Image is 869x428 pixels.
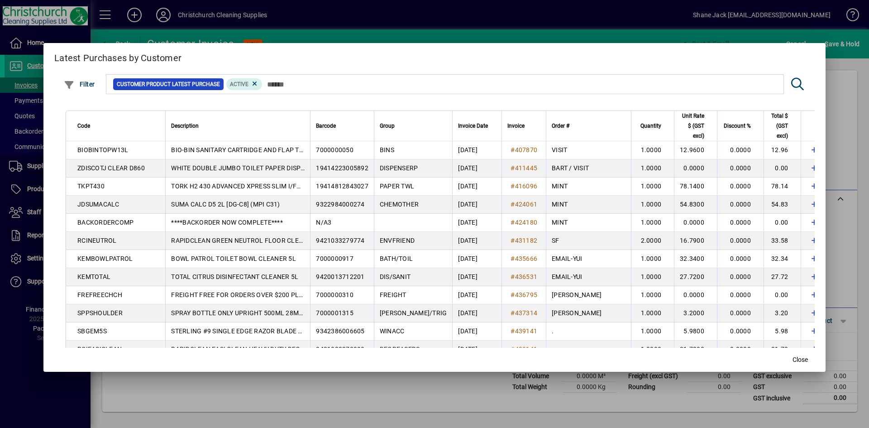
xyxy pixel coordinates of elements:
span: BIOBINTOPW13L [77,146,128,154]
td: 33.58 [764,232,801,250]
td: 1.0000 [631,196,674,214]
td: [DATE] [452,322,501,341]
a: #407870 [507,145,540,155]
span: 9342386006605 [316,327,364,335]
td: 0.0000 [717,286,764,304]
a: #435666 [507,254,540,264]
span: # [511,346,515,353]
span: Invoice [507,121,525,131]
mat-chip: Product Activation Status: Active [226,78,263,90]
td: MINT [546,196,631,214]
span: # [511,255,515,262]
td: 32.34 [764,250,801,268]
td: 3.20 [764,304,801,322]
span: BOWL PATROL TOILET BOWL CLEANER 5L [171,255,296,262]
a: #424180 [507,217,540,227]
td: [DATE] [452,304,501,322]
span: # [511,146,515,154]
span: 7000000917 [316,255,353,262]
a: #439141 [507,344,540,354]
span: # [511,201,515,208]
td: 0.0000 [717,214,764,232]
span: Filter [64,81,95,88]
span: RCINEUTROL [77,237,117,244]
span: 407870 [515,146,538,154]
a: #439141 [507,326,540,336]
a: #436531 [507,272,540,282]
td: SF [546,232,631,250]
td: 12.96 [764,141,801,159]
div: Code [77,121,160,131]
div: Description [171,121,305,131]
td: 1.0000 [631,141,674,159]
span: Order # [552,121,569,131]
button: Filter [62,76,97,92]
span: 424061 [515,201,538,208]
span: # [511,327,515,335]
span: # [511,237,515,244]
td: 54.83 [764,196,801,214]
td: 12.9600 [674,141,717,159]
td: [PERSON_NAME] [546,304,631,322]
td: EMAIL-YUI [546,250,631,268]
td: 1.0000 [631,250,674,268]
button: Close [786,352,815,368]
td: 31.72 [764,341,801,359]
span: 416096 [515,183,538,190]
div: Barcode [316,121,368,131]
td: 3.2000 [674,304,717,322]
div: Quantity [637,121,669,131]
span: [PERSON_NAME]/TRIG [380,309,447,317]
td: 0.0000 [717,250,764,268]
span: KEMBOWLPATROL [77,255,133,262]
td: [DATE] [452,250,501,268]
td: [DATE] [452,141,501,159]
td: 0.0000 [717,159,764,178]
span: Invoice Date [458,121,488,131]
td: 1.0000 [631,304,674,322]
td: 0.0000 [717,341,764,359]
span: WHITE DOUBLE JUMBO TOILET PAPER DISPENSER FOL - D860 (TR:1100) [171,164,385,172]
td: 31.7200 [674,341,717,359]
td: 0.0000 [717,178,764,196]
span: Group [380,121,395,131]
span: 411445 [515,164,538,172]
td: 78.14 [764,178,801,196]
span: 19414812843027 [316,183,368,190]
td: 2.0000 [631,232,674,250]
a: #424061 [507,199,540,209]
span: 424180 [515,219,538,226]
span: 7000001315 [316,309,353,317]
span: BIO-BIN SANITARY CARTRIDGE AND FLAP TOP - WHITE (FITS 13L) [171,146,364,154]
span: TKPT430 [77,183,105,190]
span: 439141 [515,327,538,335]
span: PAPER TWL [380,183,414,190]
td: 32.3400 [674,250,717,268]
span: Unit Rate $ (GST excl) [680,111,704,141]
span: TORK H2 430 ADVANCED XPRESS SLIM I/FOLD WHITE 1 PLY PAPER TOWEL 185S X 21: 21CM [171,183,443,190]
span: Active [230,81,248,87]
td: 27.72 [764,268,801,286]
span: RAPIDCLEAN GREEN NEUTROL FLOOR CLEANER 5L [171,237,324,244]
span: DISPENSERP [380,164,418,172]
td: [DATE] [452,159,501,178]
td: [DATE] [452,286,501,304]
a: #431182 [507,236,540,245]
span: SPRAY BOTTLE ONLY UPRIGHT 500ML 28MM/400 [171,309,318,317]
a: #416096 [507,181,540,191]
span: SBGEM5S [77,327,107,335]
td: [DATE] [452,214,501,232]
span: Customer Product Latest Purchase [117,80,220,89]
span: CHEMOTHER [380,201,419,208]
span: # [511,219,515,226]
td: 0.0000 [674,214,717,232]
span: Quantity [640,121,661,131]
td: 0.0000 [717,268,764,286]
span: BATH/TOIL [380,255,413,262]
td: [PERSON_NAME] [546,286,631,304]
td: . [546,341,631,359]
span: N/A3 [316,219,331,226]
span: Discount % [724,121,751,131]
span: # [511,273,515,280]
span: 435666 [515,255,538,262]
